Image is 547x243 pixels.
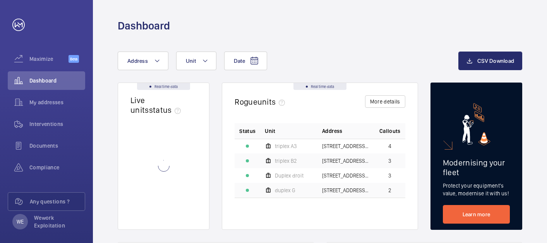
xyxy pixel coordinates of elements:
[186,58,196,64] span: Unit
[443,158,510,177] h2: Modernising your fleet
[34,214,81,229] p: Wework Exploitation
[17,218,24,226] p: WE
[275,143,297,149] span: triplex A3
[235,97,288,107] h2: Rogue
[239,127,255,135] p: Status
[265,127,275,135] span: Unit
[29,120,85,128] span: Interventions
[388,158,391,164] span: 3
[224,52,267,70] button: Date
[275,158,297,164] span: triplex B2
[322,173,370,178] span: [STREET_ADDRESS][PERSON_NAME][PERSON_NAME]
[29,77,85,84] span: Dashboard
[257,97,288,107] span: units
[176,52,216,70] button: Unit
[275,188,295,193] span: duplex G
[443,205,510,224] a: Learn more
[29,142,85,150] span: Documents
[29,55,69,63] span: Maximize
[322,127,342,135] span: Address
[322,143,370,149] span: [STREET_ADDRESS] - [STREET_ADDRESS]
[477,58,514,64] span: CSV Download
[118,19,170,33] h1: Dashboard
[462,103,490,145] img: marketing-card.svg
[149,105,184,115] span: status
[293,83,346,90] div: Real time data
[379,127,401,135] span: Callouts
[30,198,85,205] span: Any questions ?
[458,52,522,70] button: CSV Download
[29,164,85,171] span: Compliance
[388,173,391,178] span: 3
[234,58,245,64] span: Date
[130,95,184,115] h2: Live units
[322,158,370,164] span: [STREET_ADDRESS] - [STREET_ADDRESS]
[388,143,391,149] span: 4
[443,182,510,197] p: Protect your equipment's value, modernise it with us!
[388,188,391,193] span: 2
[365,95,405,108] button: More details
[29,98,85,106] span: My addresses
[275,173,304,178] span: Duplex droit
[127,58,148,64] span: Address
[69,55,79,63] span: Beta
[137,83,190,90] div: Real time data
[118,52,168,70] button: Address
[322,188,370,193] span: [STREET_ADDRESS][GEOGRAPHIC_DATA][STREET_ADDRESS]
